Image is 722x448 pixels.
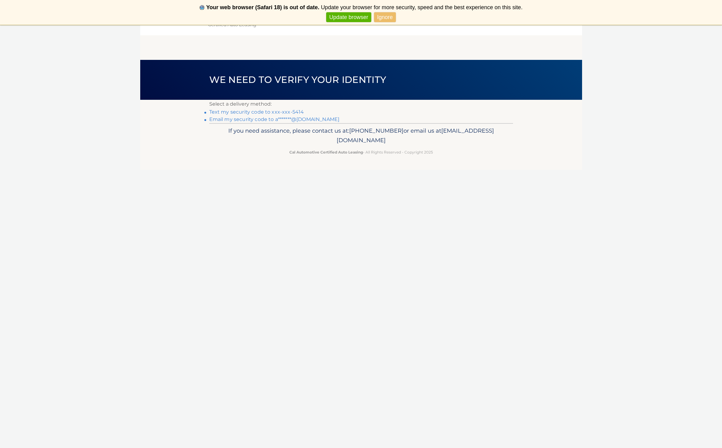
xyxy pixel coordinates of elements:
[209,74,386,85] span: We need to verify your identity
[349,127,403,134] span: [PHONE_NUMBER]
[213,149,509,155] p: - All Rights Reserved - Copyright 2025
[209,116,340,122] a: Email my security code to a*******@[DOMAIN_NAME]
[209,109,304,115] a: Text my security code to xxx-xxx-5414
[374,12,396,22] a: Ignore
[213,126,509,146] p: If you need assistance, please contact us at: or email us at
[326,12,371,22] a: Update browser
[206,4,319,10] b: Your web browser (Safari 18) is out of date.
[289,150,363,154] strong: Cal Automotive Certified Auto Leasing
[321,4,523,10] span: Update your browser for more security, speed and the best experience on this site.
[209,100,513,108] p: Select a delivery method:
